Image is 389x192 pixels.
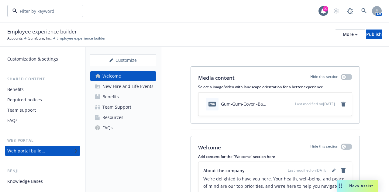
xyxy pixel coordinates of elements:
[203,167,245,174] span: About the company
[90,113,156,122] a: Resources
[288,168,328,173] span: Last modified on [DATE]
[198,74,235,82] p: Media content
[358,5,370,17] a: Search
[102,113,123,122] div: Resources
[7,176,43,186] div: Knowledge Bases
[337,180,378,192] button: Nova Assist
[5,168,80,174] div: Benji
[330,5,342,17] a: Start snowing
[310,144,338,152] p: Hide this section
[5,138,80,144] div: Web portal
[102,71,121,81] div: Welcome
[5,116,80,125] a: FAQs
[340,100,347,108] a: remove
[277,101,282,107] button: download file
[102,102,131,112] div: Team Support
[323,6,328,12] div: 90
[221,101,267,107] div: Gum-Gum-Cover -Banner.png
[90,71,156,81] a: Welcome
[102,92,119,102] div: Benefits
[90,82,156,91] a: New Hire and Life Events
[310,74,338,82] p: Hide this section
[366,30,382,39] button: Publish
[17,8,71,14] input: Filter by keyword
[344,5,356,17] a: Report a Bug
[5,95,80,105] a: Required notices
[340,167,347,174] a: remove
[337,180,344,192] div: Drag to move
[330,167,337,174] a: editPencil
[343,30,358,39] div: More
[349,183,373,188] span: Nova Assist
[208,102,216,106] span: png
[295,101,335,106] span: Last modified on [DATE]
[366,30,382,39] div: Publish
[5,85,80,94] a: Benefits
[5,54,80,64] a: Customization & settings
[5,146,80,156] a: Web portal builder
[336,30,365,39] button: More
[5,176,80,186] a: Knowledge Bases
[102,82,153,91] div: New Hire and Life Events
[102,123,113,133] div: FAQs
[90,102,156,112] a: Team Support
[5,105,80,115] a: Team support
[90,123,156,133] a: FAQs
[5,76,80,82] div: Shared content
[198,84,352,89] p: Select a image/video with landscape orientation for a better experience
[90,54,156,66] button: Customize
[198,154,352,159] p: Add content for the "Welcome" section here
[90,92,156,102] a: Benefits
[198,144,221,152] p: Welcome
[287,101,293,107] button: preview file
